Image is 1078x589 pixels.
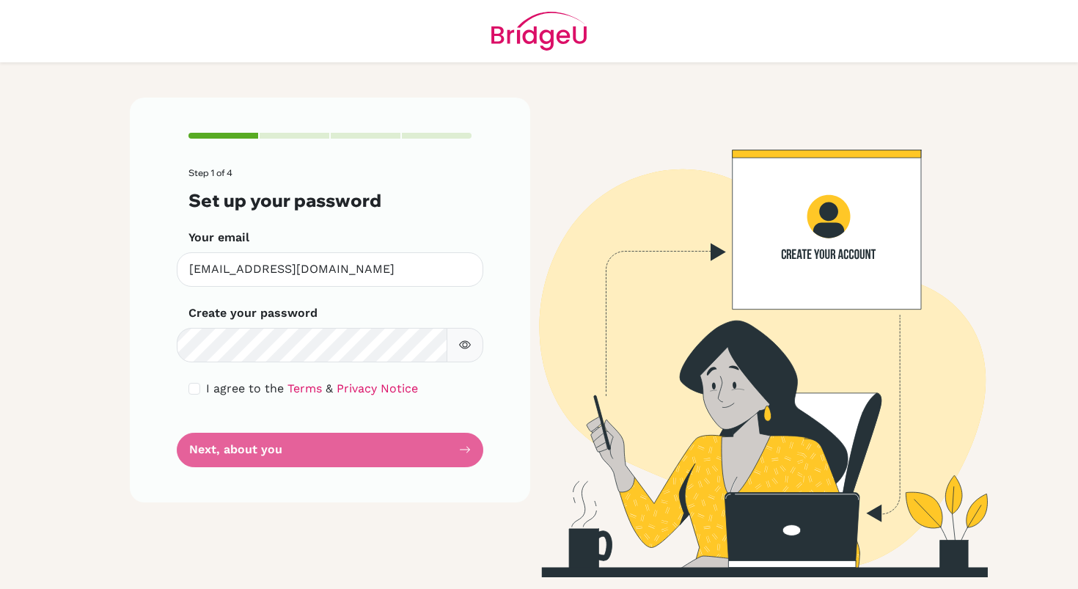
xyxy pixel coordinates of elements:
label: Create your password [188,304,318,322]
a: Privacy Notice [337,381,418,395]
h3: Set up your password [188,190,472,211]
label: Your email [188,229,249,246]
a: Terms [287,381,322,395]
span: & [326,381,333,395]
span: I agree to the [206,381,284,395]
input: Insert your email* [177,252,483,287]
span: Step 1 of 4 [188,167,232,178]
